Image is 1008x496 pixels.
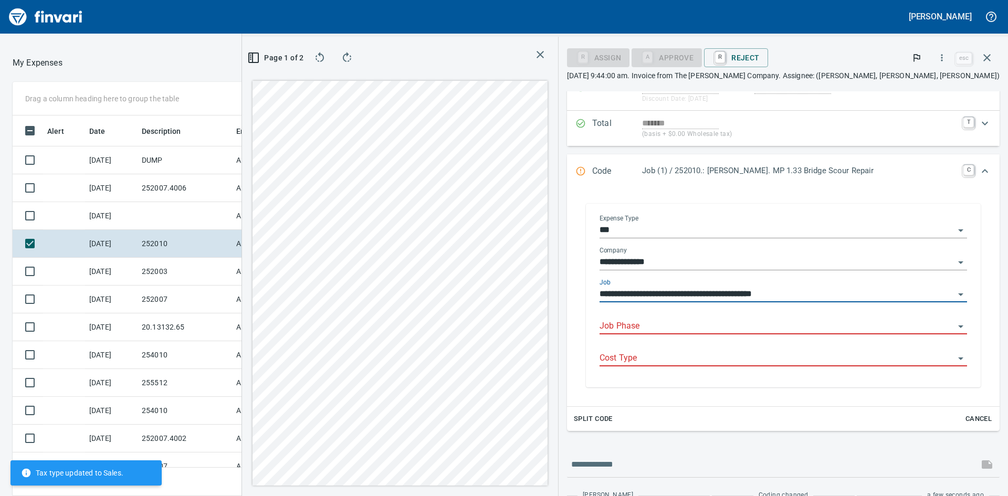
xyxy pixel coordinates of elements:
td: 252003 [138,258,232,286]
p: Drag a column heading here to group the table [25,93,179,104]
td: [DATE] [85,425,138,452]
button: Page 1 of 2 [250,48,303,67]
td: [DATE] [85,397,138,425]
td: 255512 [138,369,232,397]
span: Split Code [574,413,613,425]
td: [DATE] [85,146,138,174]
button: Open [953,319,968,334]
p: Total [592,117,642,140]
td: AP Invoices [232,146,311,174]
td: AP Invoices [232,230,311,258]
p: Job (1) / 252010.: [PERSON_NAME]. MP 1.33 Bridge Scour Repair [642,165,957,177]
nav: breadcrumb [13,57,62,69]
a: esc [956,52,972,64]
label: Job [600,279,611,286]
div: Expand [567,154,1000,189]
td: AP Invoices [232,258,311,286]
td: AP Invoices [232,174,311,202]
span: Description [142,125,181,138]
img: Finvari [6,4,85,29]
span: Employee [236,125,283,138]
td: [DATE] [85,230,138,258]
label: Expense Type [600,215,638,221]
button: Open [953,287,968,302]
td: 252007 [138,286,232,313]
button: Flag [905,46,928,69]
td: AP Invoices [232,369,311,397]
a: R [715,51,725,63]
button: Cancel [962,411,995,427]
div: Expand [567,189,1000,431]
td: AP Invoices [232,313,311,341]
span: Cancel [964,413,993,425]
td: AP Invoices [232,202,311,230]
td: AP Invoices [232,452,311,480]
td: [DATE] [85,286,138,313]
button: Open [953,223,968,238]
button: Open [953,255,968,270]
span: This records your message into the invoice and notifies anyone mentioned [974,452,1000,477]
td: 254010 [138,397,232,425]
td: 254010 [138,341,232,369]
td: AP Invoices [232,425,311,452]
td: AP Invoices [232,286,311,313]
a: T [963,117,974,128]
span: Page 1 of 2 [255,51,299,65]
span: Date [89,125,119,138]
td: [DATE] [85,369,138,397]
td: 20.13132.65 [138,313,232,341]
span: Employee [236,125,270,138]
span: Date [89,125,106,138]
a: C [963,165,974,175]
div: Job Phase required [632,52,702,61]
span: Alert [47,125,78,138]
td: AP Invoices [232,341,311,369]
button: Open [953,351,968,366]
button: More [930,46,953,69]
span: Alert [47,125,64,138]
td: [DATE] [85,174,138,202]
div: Assign [567,52,629,61]
span: Description [142,125,195,138]
span: Reject [712,49,759,67]
td: [DATE] [85,313,138,341]
td: 252007 [138,452,232,480]
div: Expand [567,111,1000,146]
span: Close invoice [953,45,1000,70]
span: Tax type updated to Sales. [21,468,123,478]
td: AP Invoices [232,397,311,425]
p: My Expenses [13,57,62,69]
p: Code [592,165,642,178]
td: DUMP [138,146,232,174]
button: [PERSON_NAME] [906,8,974,25]
td: [DATE] [85,202,138,230]
h5: [PERSON_NAME] [909,11,972,22]
td: [DATE] [85,341,138,369]
label: Company [600,247,627,254]
button: Split Code [571,411,615,427]
td: [DATE] [85,452,138,480]
button: RReject [704,48,768,67]
td: [DATE] [85,258,138,286]
td: 252007.4002 [138,425,232,452]
td: 252007.4006 [138,174,232,202]
p: (basis + $0.00 Wholesale tax) [642,129,957,140]
td: 252010 [138,230,232,258]
p: [DATE] 9:44:00 am. Invoice from The [PERSON_NAME] Company. Assignee: ([PERSON_NAME], [PERSON_NAME... [567,70,1000,81]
